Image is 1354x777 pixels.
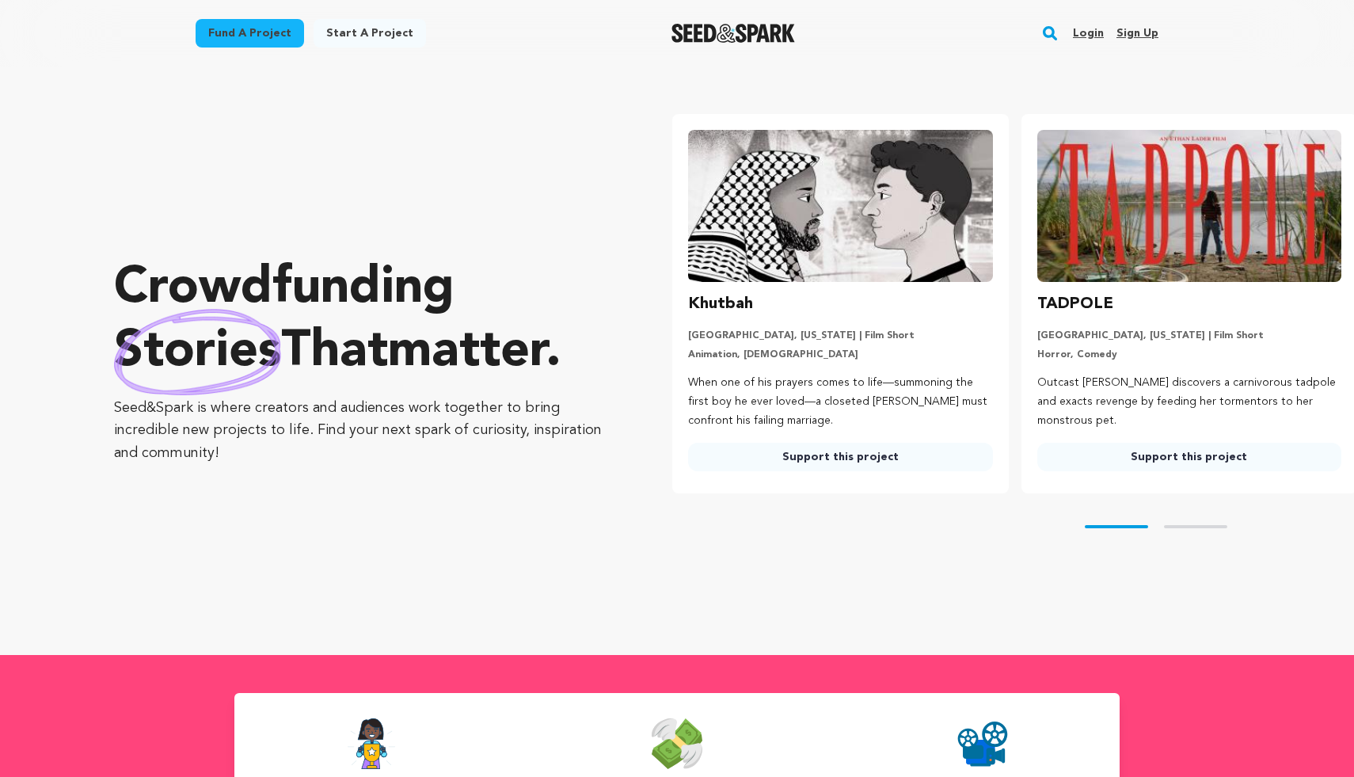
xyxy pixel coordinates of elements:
[957,718,1008,769] img: Seed&Spark Projects Created Icon
[1073,21,1104,46] a: Login
[652,718,702,769] img: Seed&Spark Money Raised Icon
[1037,130,1341,282] img: TADPOLE image
[688,443,992,471] a: Support this project
[671,24,796,43] a: Seed&Spark Homepage
[388,327,546,378] span: matter
[1037,443,1341,471] a: Support this project
[688,374,992,430] p: When one of his prayers comes to life—summoning the first boy he ever loved—a closeted [PERSON_NA...
[671,24,796,43] img: Seed&Spark Logo Dark Mode
[114,257,609,384] p: Crowdfunding that .
[1116,21,1158,46] a: Sign up
[114,309,281,395] img: hand sketched image
[688,130,992,282] img: Khutbah image
[196,19,304,48] a: Fund a project
[1037,291,1113,317] h3: TADPOLE
[688,291,753,317] h3: Khutbah
[688,329,992,342] p: [GEOGRAPHIC_DATA], [US_STATE] | Film Short
[688,349,992,361] p: Animation, [DEMOGRAPHIC_DATA]
[1037,374,1341,430] p: Outcast [PERSON_NAME] discovers a carnivorous tadpole and exacts revenge by feeding her tormentor...
[1037,329,1341,342] p: [GEOGRAPHIC_DATA], [US_STATE] | Film Short
[1037,349,1341,361] p: Horror, Comedy
[314,19,426,48] a: Start a project
[114,397,609,465] p: Seed&Spark is where creators and audiences work together to bring incredible new projects to life...
[347,718,396,769] img: Seed&Spark Success Rate Icon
